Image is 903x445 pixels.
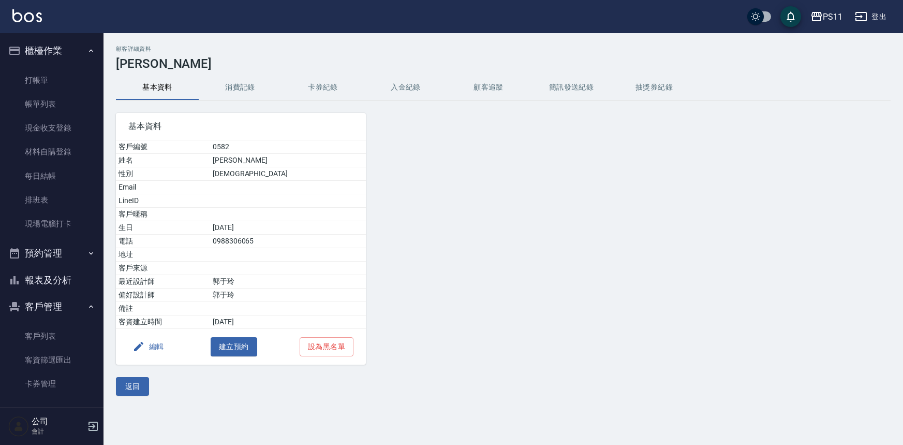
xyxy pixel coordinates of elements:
a: 客資篩選匯出 [4,348,99,372]
button: 設為黑名單 [300,337,353,356]
td: 客戶暱稱 [116,208,210,221]
td: 郭于玲 [210,275,366,289]
button: 消費記錄 [199,75,282,100]
h3: [PERSON_NAME] [116,56,891,71]
td: 最近設計師 [116,275,210,289]
button: 入金紀錄 [364,75,447,100]
button: 編輯 [128,337,168,356]
td: 客資建立時間 [116,315,210,329]
button: 報表及分析 [4,267,99,294]
button: 預約管理 [4,240,99,267]
a: 材料自購登錄 [4,140,99,164]
button: 建立預約 [211,337,257,356]
span: 基本資料 [128,121,353,132]
td: 客戶編號 [116,140,210,154]
div: PS11 [823,10,842,23]
button: 返回 [116,377,149,396]
a: 帳單列表 [4,92,99,116]
button: 抽獎券紀錄 [613,75,695,100]
button: 行銷工具 [4,400,99,427]
button: 客戶管理 [4,293,99,320]
td: 偏好設計師 [116,289,210,302]
button: 簡訊發送紀錄 [530,75,613,100]
td: 備註 [116,302,210,315]
img: Person [8,416,29,437]
a: 每日結帳 [4,164,99,188]
p: 會計 [32,427,84,436]
td: 性別 [116,167,210,181]
h2: 顧客詳細資料 [116,46,891,52]
a: 客戶列表 [4,324,99,348]
button: 卡券紀錄 [282,75,364,100]
td: 姓名 [116,154,210,167]
td: LineID [116,194,210,208]
button: 顧客追蹤 [447,75,530,100]
td: 生日 [116,221,210,235]
button: 基本資料 [116,75,199,100]
td: Email [116,181,210,194]
a: 卡券管理 [4,372,99,396]
a: 現場電腦打卡 [4,212,99,236]
td: 郭于玲 [210,289,366,302]
button: 登出 [851,7,891,26]
h5: 公司 [32,417,84,427]
td: 地址 [116,248,210,262]
td: [DATE] [210,315,366,329]
button: 櫃檯作業 [4,37,99,64]
td: [DEMOGRAPHIC_DATA] [210,167,366,181]
td: [DATE] [210,221,366,235]
td: 電話 [116,235,210,248]
button: PS11 [806,6,847,27]
a: 排班表 [4,188,99,212]
td: 0988306065 [210,235,366,248]
button: save [780,6,801,27]
img: Logo [12,9,42,22]
a: 打帳單 [4,68,99,92]
td: [PERSON_NAME] [210,154,366,167]
td: 客戶來源 [116,262,210,275]
a: 現金收支登錄 [4,116,99,140]
td: 0582 [210,140,366,154]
